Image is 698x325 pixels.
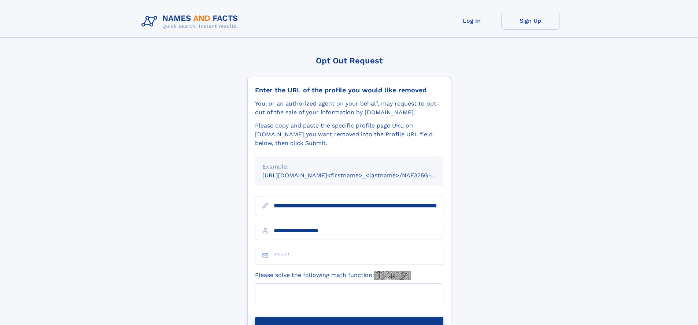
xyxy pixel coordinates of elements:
[255,121,443,148] div: Please copy and paste the specific profile page URL on [DOMAIN_NAME] you want removed into the Pr...
[443,12,501,30] a: Log In
[247,56,451,65] div: Opt Out Request
[255,271,411,280] label: Please solve the following math function:
[255,99,443,117] div: You, or an authorized agent on your behalf, may request to opt-out of the sale of your informatio...
[139,12,244,32] img: Logo Names and Facts
[262,172,457,179] small: [URL][DOMAIN_NAME]<firstname>_<lastname>/NAF325G-xxxxxxxx
[501,12,560,30] a: Sign Up
[255,86,443,94] div: Enter the URL of the profile you would like removed
[262,162,436,171] div: Example:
